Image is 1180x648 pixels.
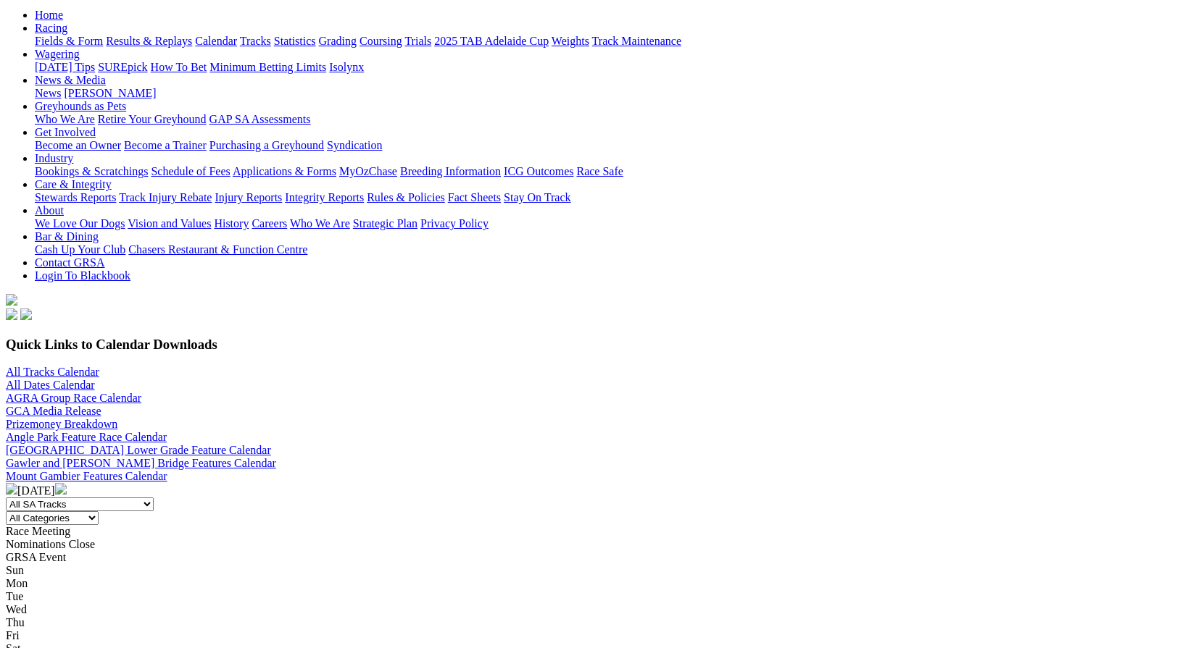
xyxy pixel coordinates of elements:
div: About [35,217,1174,230]
div: Bar & Dining [35,243,1174,256]
a: Home [35,9,63,21]
div: Tue [6,590,1174,603]
a: Rules & Policies [367,191,445,203]
a: Track Maintenance [592,35,681,47]
a: Bookings & Scratchings [35,165,148,177]
a: GCA Media Release [6,405,101,417]
a: Breeding Information [400,165,501,177]
a: Statistics [274,35,316,47]
a: Chasers Restaurant & Function Centre [128,243,307,256]
a: Care & Integrity [35,178,112,190]
a: Coursing [360,35,402,47]
a: Purchasing a Greyhound [209,139,324,151]
a: All Dates Calendar [6,379,95,391]
a: [PERSON_NAME] [64,87,156,99]
a: Tracks [240,35,271,47]
a: News [35,87,61,99]
a: Weights [552,35,589,47]
div: Industry [35,165,1174,178]
a: Trials [404,35,431,47]
a: Schedule of Fees [151,165,230,177]
a: Grading [319,35,357,47]
a: Vision and Values [128,217,211,230]
a: Racing [35,22,67,34]
a: [GEOGRAPHIC_DATA] Lower Grade Feature Calendar [6,444,271,456]
a: Become a Trainer [124,139,207,151]
a: Become an Owner [35,139,121,151]
a: Stewards Reports [35,191,116,203]
a: Applications & Forms [233,165,336,177]
a: How To Bet [151,61,207,73]
div: [DATE] [6,483,1174,497]
a: SUREpick [98,61,147,73]
a: Bar & Dining [35,230,99,243]
a: We Love Our Dogs [35,217,125,230]
a: Angle Park Feature Race Calendar [6,431,167,443]
a: [DATE] Tips [35,61,95,73]
a: History [214,217,249,230]
a: Retire Your Greyhound [98,113,207,125]
a: Careers [252,217,287,230]
a: Login To Blackbook [35,269,130,282]
a: Minimum Betting Limits [209,61,326,73]
img: twitter.svg [20,308,32,320]
a: Industry [35,152,73,164]
a: Track Injury Rebate [119,191,212,203]
div: Care & Integrity [35,191,1174,204]
a: 2025 TAB Adelaide Cup [434,35,549,47]
a: Prizemoney Breakdown [6,418,117,430]
a: About [35,204,64,216]
div: Racing [35,35,1174,48]
a: Isolynx [329,61,364,73]
a: Calendar [195,35,237,47]
a: AGRA Group Race Calendar [6,392,141,404]
div: Get Involved [35,139,1174,152]
div: Wed [6,603,1174,616]
a: Fact Sheets [448,191,501,203]
a: Contact GRSA [35,256,104,269]
div: GRSA Event [6,551,1174,564]
a: Who We Are [290,217,350,230]
a: Syndication [327,139,382,151]
div: Greyhounds as Pets [35,113,1174,126]
h3: Quick Links to Calendar Downloads [6,337,1174,353]
a: MyOzChase [339,165,397,177]
a: Race Safe [576,165,623,177]
img: chevron-left-pager-white.svg [6,483,17,495]
a: GAP SA Assessments [209,113,311,125]
a: Injury Reports [215,191,282,203]
a: All Tracks Calendar [6,366,99,378]
img: logo-grsa-white.png [6,294,17,306]
a: Integrity Reports [285,191,364,203]
a: Greyhounds as Pets [35,100,126,112]
div: Race Meeting [6,525,1174,538]
div: Mon [6,577,1174,590]
a: News & Media [35,74,106,86]
a: Wagering [35,48,80,60]
a: Mount Gambier Features Calendar [6,470,167,482]
a: Who We Are [35,113,95,125]
a: Fields & Form [35,35,103,47]
a: Gawler and [PERSON_NAME] Bridge Features Calendar [6,457,276,469]
a: Results & Replays [106,35,192,47]
div: Sun [6,564,1174,577]
a: Cash Up Your Club [35,243,125,256]
div: Nominations Close [6,538,1174,551]
div: Fri [6,629,1174,642]
a: ICG Outcomes [504,165,573,177]
div: Thu [6,616,1174,629]
a: Strategic Plan [353,217,417,230]
a: Get Involved [35,126,96,138]
div: Wagering [35,61,1174,74]
div: News & Media [35,87,1174,100]
a: Stay On Track [504,191,570,203]
a: Privacy Policy [420,217,489,230]
img: chevron-right-pager-white.svg [55,483,67,495]
img: facebook.svg [6,308,17,320]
